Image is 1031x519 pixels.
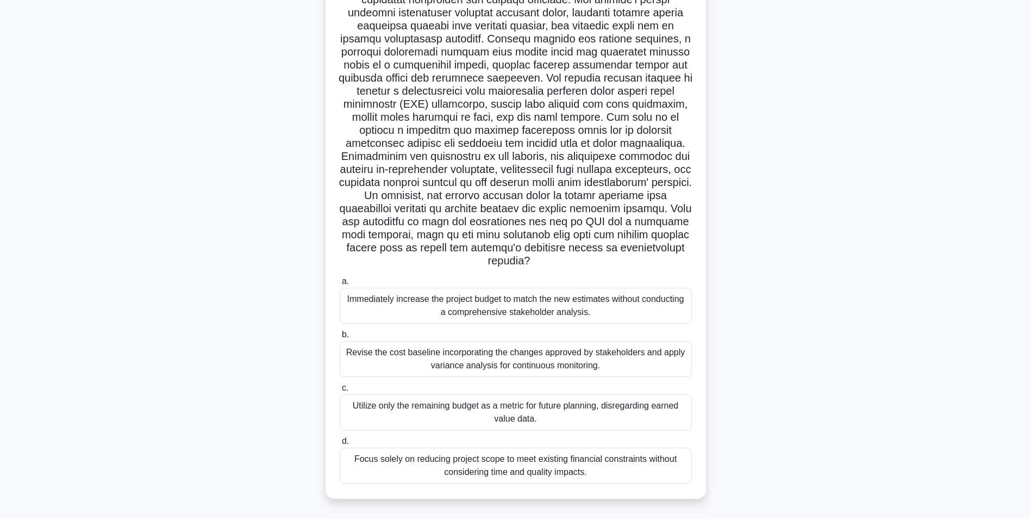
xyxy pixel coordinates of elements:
[340,288,692,324] div: Immediately increase the project budget to match the new estimates without conducting a comprehen...
[342,436,349,446] span: d.
[340,448,692,484] div: Focus solely on reducing project scope to meet existing financial constraints without considering...
[340,341,692,377] div: Revise the cost baseline incorporating the changes approved by stakeholders and apply variance an...
[342,276,349,286] span: a.
[342,383,348,392] span: c.
[340,394,692,430] div: Utilize only the remaining budget as a metric for future planning, disregarding earned value data.
[342,330,349,339] span: b.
